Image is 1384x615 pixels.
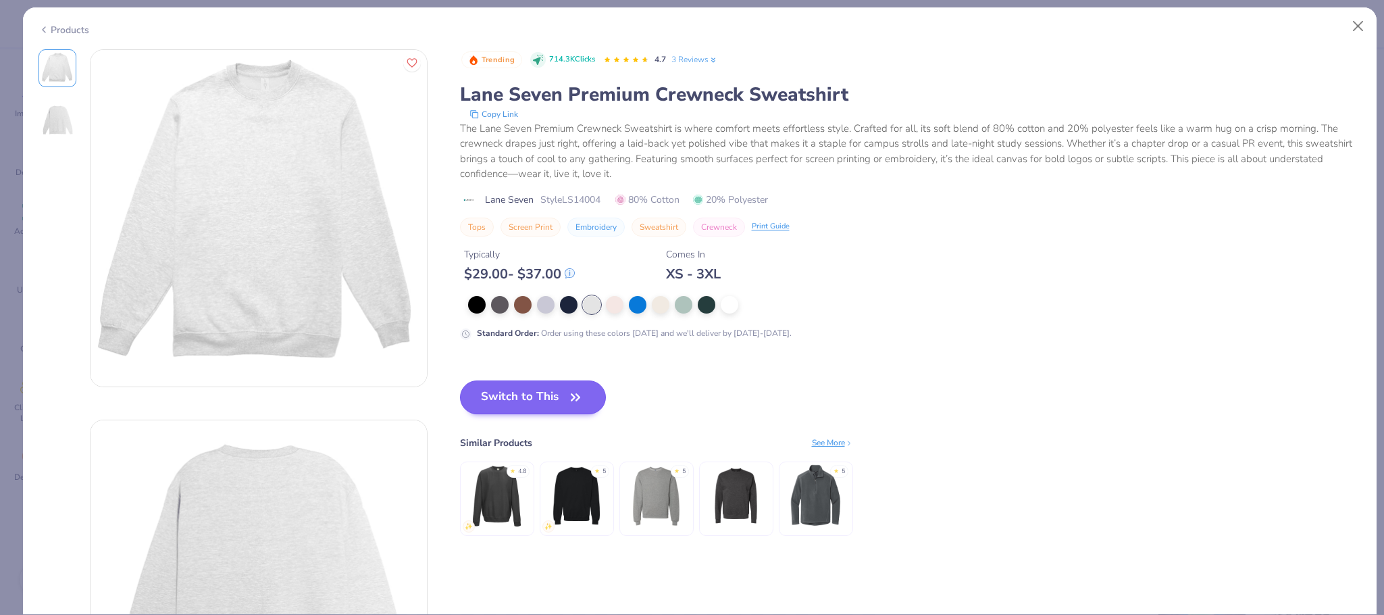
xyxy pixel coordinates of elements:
[403,54,421,72] button: Like
[549,54,595,66] span: 714.3K Clicks
[510,467,515,472] div: ★
[485,193,534,207] span: Lane Seven
[460,82,1362,107] div: Lane Seven Premium Crewneck Sweatshirt
[624,464,688,528] img: Russell Athletic Unisex Dri-Power® Crewneck Sweatshirt
[682,467,686,476] div: 5
[460,436,532,450] div: Similar Products
[615,193,680,207] span: 80% Cotton
[812,437,853,449] div: See More
[666,247,721,262] div: Comes In
[704,464,768,528] img: Hanes Perfect Fleece Crewneck Sweatshirt
[464,266,575,282] div: $ 29.00 - $ 37.00
[460,380,607,414] button: Switch to This
[693,193,768,207] span: 20% Polyester
[603,467,606,476] div: 5
[460,121,1362,182] div: The Lane Seven Premium Crewneck Sweatshirt is where comfort meets effortless style. Crafted for a...
[465,107,522,121] button: copy to clipboard
[468,55,479,66] img: Trending sort
[518,467,526,476] div: 4.8
[477,328,539,339] strong: Standard Order :
[842,467,845,476] div: 5
[594,467,600,472] div: ★
[671,53,718,66] a: 3 Reviews
[666,266,721,282] div: XS - 3XL
[41,52,74,84] img: Front
[655,54,666,65] span: 4.7
[544,522,553,531] img: newest.gif
[465,522,473,531] img: newest.gif
[540,193,600,207] span: Style LS14004
[465,464,529,528] img: Just Hoods By Awdis Adult 80/20 Midweight College Crewneck Sweatshirt
[477,327,792,339] div: Order using these colors [DATE] and we'll deliver by [DATE]-[DATE].
[482,56,515,64] span: Trending
[603,49,649,71] div: 4.7 Stars
[752,221,790,232] div: Print Guide
[501,218,561,237] button: Screen Print
[91,50,427,387] img: Front
[567,218,625,237] button: Embroidery
[632,218,686,237] button: Sweatshirt
[39,23,89,37] div: Products
[460,195,478,205] img: brand logo
[834,467,839,472] div: ★
[41,103,74,136] img: Back
[693,218,745,237] button: Crewneck
[461,51,522,69] button: Badge Button
[464,247,575,262] div: Typically
[1345,14,1371,39] button: Close
[784,464,848,528] img: Eddie Bauer 1/2-Zip Microfleece Jacket
[460,218,494,237] button: Tops
[674,467,680,472] div: ★
[544,464,609,528] img: Gildan Softstyle® Fleece Crew Sweatshirt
